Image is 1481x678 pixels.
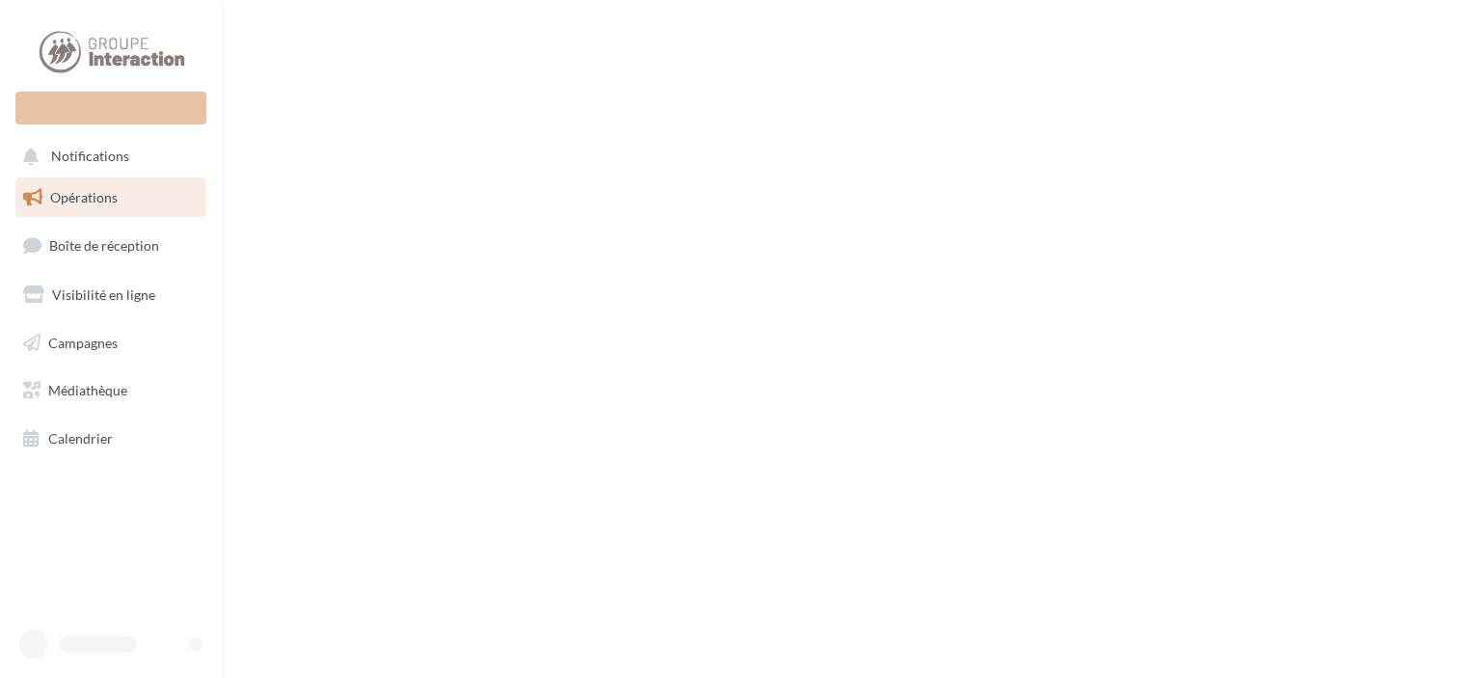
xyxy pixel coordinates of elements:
a: Calendrier [12,419,210,459]
span: Opérations [50,189,118,205]
span: Calendrier [48,430,113,447]
span: Campagnes [48,334,118,350]
a: Boîte de réception [12,225,210,266]
a: Opérations [12,177,210,218]
a: Médiathèque [12,370,210,411]
div: Nouvelle campagne [15,92,206,124]
span: Boîte de réception [49,237,159,254]
span: Notifications [51,149,129,165]
a: Campagnes [12,323,210,364]
span: Visibilité en ligne [52,286,155,303]
span: Médiathèque [48,382,127,398]
a: Visibilité en ligne [12,275,210,315]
